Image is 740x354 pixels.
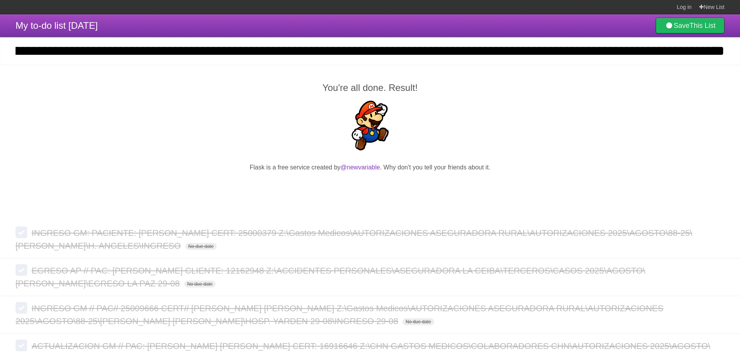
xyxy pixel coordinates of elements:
[16,266,645,288] span: EGRESO AP // PAC: [PERSON_NAME] CLIENTE: 12162948 Z:\ACCIDENTES PERSONALES\ASEGURADORA LA CEIBA\T...
[345,101,395,150] img: Super Mario
[184,281,216,288] span: No due date
[16,20,98,31] span: My to-do list [DATE]
[185,243,217,250] span: No due date
[16,303,663,326] span: INGRESO GM // PAC// 25009666 CERT// [PERSON_NAME] [PERSON_NAME] Z:\Gastos Medicos\AUTORIZACIONES ...
[16,340,27,351] label: Done
[402,318,434,325] span: No due date
[16,81,724,95] h2: You're all done. Result!
[690,22,716,30] b: This List
[16,227,27,238] label: Done
[341,164,380,171] a: @newvariable
[16,163,724,172] p: Flask is a free service created by . Why don't you tell your friends about it.
[656,18,724,33] a: SaveThis List
[16,228,692,251] span: INGRESO GM: PACIENTE: [PERSON_NAME] CERT: 25000379 Z:\Gastos Medicos\AUTORIZACIONES ASEGURADORA R...
[356,182,384,193] iframe: X Post Button
[16,302,27,314] label: Done
[16,264,27,276] label: Done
